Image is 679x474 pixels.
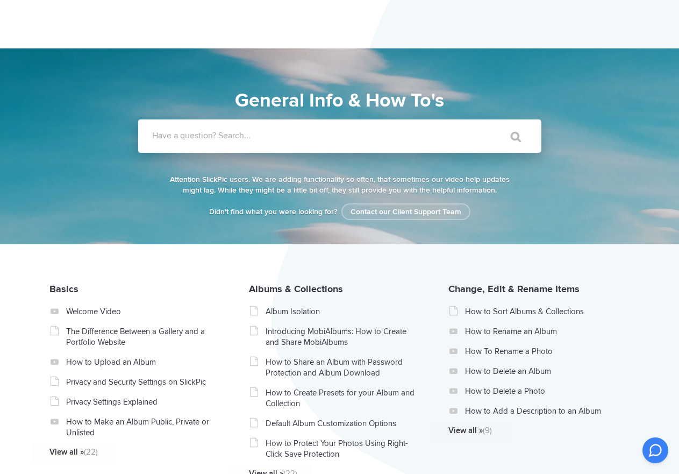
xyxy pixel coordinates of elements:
a: How to Upload an Album [66,357,218,367]
a: Privacy Settings Explained [66,397,218,407]
a: How to Share an Album with Password Protection and Album Download [266,357,418,378]
label: Have a question? Search... [152,130,555,141]
a: How to Delete a Photo [465,386,617,397]
a: How to Create Presets for your Album and Collection [266,387,418,409]
a: Welcome Video [66,306,218,317]
a: View all »(22) [49,447,202,457]
a: Albums & Collections [249,283,343,295]
a: How to Rename an Album [465,326,617,337]
input:  [488,124,533,150]
a: Default Album Customization Options [266,418,418,429]
a: The Difference Between a Gallery and a Portfolio Website [66,326,218,348]
a: Basics [49,283,78,295]
a: Introducing MobiAlbums: How to Create and Share MobiAlbums [266,326,418,348]
a: How to Delete an Album [465,366,617,377]
a: How to Make an Album Public, Private or Unlisted [66,416,218,438]
p: Attention SlickPic users. We are adding functionality so often, that sometimes our video help upd... [168,174,512,196]
h1: General Info & How To's [90,86,590,115]
a: How to Add a Description to an Album [465,406,617,416]
a: Album Isolation [266,306,418,317]
a: Change, Edit & Rename Items [448,283,580,295]
a: How To Rename a Photo [465,346,617,357]
a: View all »(9) [448,425,601,436]
a: How to Sort Albums & Collections [465,306,617,317]
a: Privacy and Security Settings on SlickPic [66,377,218,387]
p: Didn't find what you were looking for? [168,207,512,217]
a: Contact our Client Support Team [341,203,470,220]
a: How to Protect Your Photos Using Right-Click Save Protection [266,438,418,459]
